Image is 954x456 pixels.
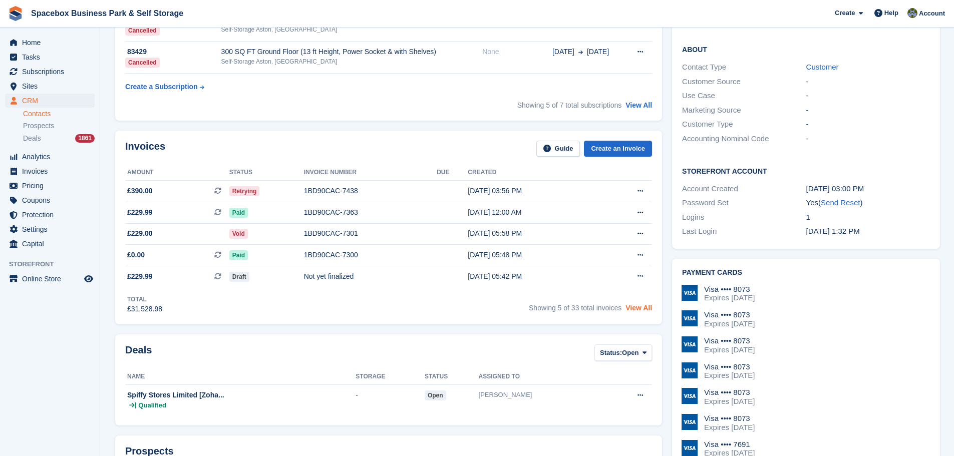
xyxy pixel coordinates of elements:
span: £229.99 [127,207,153,218]
th: Storage [356,369,425,385]
th: Amount [125,165,229,181]
div: Expires [DATE] [704,397,755,406]
div: Accounting Nominal Code [682,133,806,145]
span: open [425,390,446,400]
span: Home [22,36,82,50]
div: [DATE] 03:00 PM [806,183,930,195]
h2: Storefront Account [682,166,930,176]
th: Name [125,369,356,385]
div: Expires [DATE] [704,371,755,380]
h2: Invoices [125,141,165,157]
div: Not yet finalized [304,271,437,282]
div: 83429 [125,47,221,57]
div: Customer Type [682,119,806,130]
span: Paid [229,208,248,218]
span: Settings [22,222,82,236]
time: 2024-12-02 13:32:50 UTC [806,227,860,235]
div: Logins [682,212,806,223]
img: Visa Logo [682,440,698,456]
span: CRM [22,94,82,108]
th: Created [468,165,600,181]
a: Send Reset [821,198,860,207]
div: Yes [806,197,930,209]
th: Invoice number [304,165,437,181]
div: Expires [DATE] [704,319,755,328]
span: Open [622,348,639,358]
img: Visa Logo [682,285,698,301]
div: Visa •••• 8073 [704,310,755,319]
span: Analytics [22,150,82,164]
a: View All [625,304,652,312]
span: Spiffy Stores Limited [Zoha... [127,391,224,399]
div: £31,528.98 [127,304,162,314]
a: menu [5,222,95,236]
a: menu [5,208,95,222]
span: Void [229,229,248,239]
div: Last Login [682,226,806,237]
span: Qualified [138,400,166,410]
div: Visa •••• 8073 [704,285,755,294]
th: Status [425,369,479,385]
span: Online Store [22,272,82,286]
span: Help [884,8,898,18]
div: Expires [DATE] [704,423,755,432]
th: Assigned to [479,369,603,385]
span: Prospects [23,121,54,131]
div: Contact Type [682,62,806,73]
div: - [806,119,930,130]
h2: Deals [125,344,152,363]
a: Prospects [23,121,95,131]
div: [DATE] 12:00 AM [468,207,600,218]
div: Expires [DATE] [704,293,755,302]
img: stora-icon-8386f47178a22dfd0bd8f6a31ec36ba5ce8667c1dd55bd0f319d3a0aa187defe.svg [8,6,23,21]
a: Contacts [23,109,95,119]
div: Account Created [682,183,806,195]
div: 1 [806,212,930,223]
div: 1861 [75,134,95,143]
span: Coupons [22,193,82,207]
a: Preview store [83,273,95,285]
div: Expires [DATE] [704,345,755,354]
td: - [356,385,425,416]
div: Total [127,295,162,304]
div: None [482,47,552,57]
div: - [806,90,930,102]
a: menu [5,164,95,178]
a: View All [625,101,652,109]
span: [DATE] [587,47,609,57]
div: 300 SQ FT Ground Floor (13 ft Height, Power Socket & with Shelves) [221,47,483,57]
span: Draft [229,272,249,282]
div: 1BD90CAC-7438 [304,186,437,196]
a: Customer [806,63,839,71]
img: Visa Logo [682,310,698,326]
img: Visa Logo [682,362,698,378]
span: Protection [22,208,82,222]
a: menu [5,36,95,50]
span: Status: [600,348,622,358]
a: menu [5,272,95,286]
div: 1BD90CAC-7301 [304,228,437,239]
span: Storefront [9,259,100,269]
a: Deals 1861 [23,133,95,144]
div: Self-Storage Aston, [GEOGRAPHIC_DATA] [221,25,483,34]
div: Self-Storage Aston, [GEOGRAPHIC_DATA] [221,57,483,66]
div: - [806,76,930,88]
span: Pricing [22,179,82,193]
span: £229.99 [127,271,153,282]
span: Retrying [229,186,260,196]
div: Visa •••• 8073 [704,414,755,423]
div: Visa •••• 7691 [704,440,755,449]
h2: About [682,44,930,54]
a: menu [5,94,95,108]
span: Sites [22,79,82,93]
span: Account [919,9,945,19]
span: Capital [22,237,82,251]
a: menu [5,179,95,193]
a: menu [5,237,95,251]
a: menu [5,150,95,164]
span: Tasks [22,50,82,64]
a: Create a Subscription [125,78,204,96]
span: Invoices [22,164,82,178]
div: - [806,133,930,145]
div: Create a Subscription [125,82,198,92]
